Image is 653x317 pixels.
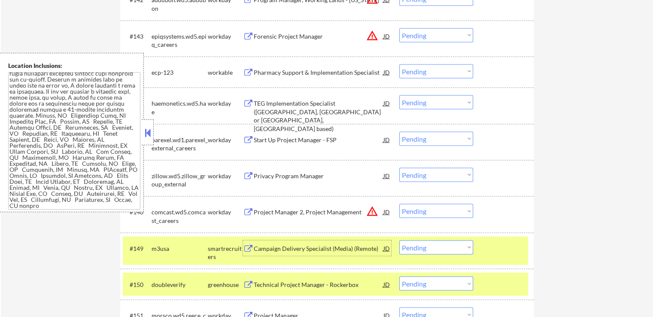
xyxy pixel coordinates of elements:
div: JD [383,95,391,111]
button: warning_amber [366,205,378,217]
div: #143 [130,32,145,41]
div: JD [383,28,391,44]
div: Forensic Project Manager [254,32,383,41]
div: #150 [130,280,145,289]
div: Privacy Program Manager [254,172,383,180]
div: workday [208,172,243,180]
div: workable [208,68,243,77]
div: comcast.wd5.comcast_careers [152,208,208,225]
div: workday [208,99,243,108]
div: Campaign Delivery Specialist (Media) (Remote) [254,244,383,253]
div: doubleverify [152,280,208,289]
div: parexel.wd1.parexel_external_careers [152,136,208,152]
div: workday [208,32,243,41]
div: JD [383,204,391,219]
div: haemonetics.wd5.hae [152,99,208,116]
div: workday [208,208,243,216]
div: zillow.wd5.zillow_group_external [152,172,208,189]
div: workday [208,136,243,144]
div: epiqsystems.wd5.epiq_careers [152,32,208,49]
div: Pharmacy Support & Implementation Specialist [254,68,383,77]
div: TEG Implementation Specialist ([GEOGRAPHIC_DATA], [GEOGRAPHIC_DATA] or [GEOGRAPHIC_DATA], [GEOGRA... [254,99,383,133]
button: warning_amber [366,30,378,42]
div: #148 [130,208,145,216]
div: #149 [130,244,145,253]
div: ecp-123 [152,68,208,77]
div: JD [383,132,391,147]
div: smartrecruiters [208,244,243,261]
div: Location Inclusions: [8,61,140,70]
div: JD [383,241,391,256]
div: JD [383,64,391,80]
div: JD [383,277,391,292]
div: Project Manager 2, Project Management [254,208,383,216]
div: m3usa [152,244,208,253]
div: greenhouse [208,280,243,289]
div: JD [383,168,391,183]
div: Technical Project Manager - Rockerbox [254,280,383,289]
div: Start Up Project Manager - FSP [254,136,383,144]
